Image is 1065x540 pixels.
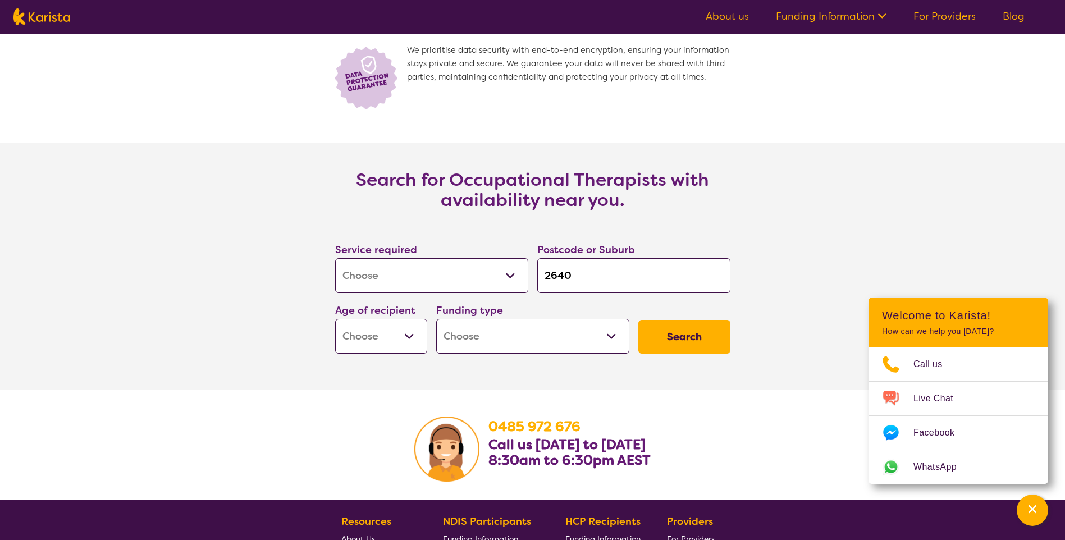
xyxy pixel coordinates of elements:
[667,515,713,528] b: Providers
[869,347,1048,484] ul: Choose channel
[913,356,956,373] span: Call us
[537,258,730,293] input: Type
[341,515,391,528] b: Resources
[443,515,531,528] b: NDIS Participants
[331,44,407,111] img: Lock icon
[913,10,976,23] a: For Providers
[869,298,1048,484] div: Channel Menu
[414,417,479,482] img: Karista Client Service
[882,309,1035,322] h2: Welcome to Karista!
[488,451,651,469] b: 8:30am to 6:30pm AEST
[638,320,730,354] button: Search
[913,390,967,407] span: Live Chat
[1017,495,1048,526] button: Channel Menu
[537,243,635,257] label: Postcode or Suburb
[913,424,968,441] span: Facebook
[1003,10,1025,23] a: Blog
[869,450,1048,484] a: Web link opens in a new tab.
[488,418,581,436] a: 0485 972 676
[913,459,970,475] span: WhatsApp
[13,8,70,25] img: Karista logo
[882,327,1035,336] p: How can we help you [DATE]?
[488,436,646,454] b: Call us [DATE] to [DATE]
[335,304,415,317] label: Age of recipient
[436,304,503,317] label: Funding type
[776,10,886,23] a: Funding Information
[407,44,735,111] span: We prioritise data security with end-to-end encryption, ensuring your information stays private a...
[565,515,641,528] b: HCP Recipients
[308,170,757,210] h3: Search for Occupational Therapists with availability near you.
[335,243,417,257] label: Service required
[706,10,749,23] a: About us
